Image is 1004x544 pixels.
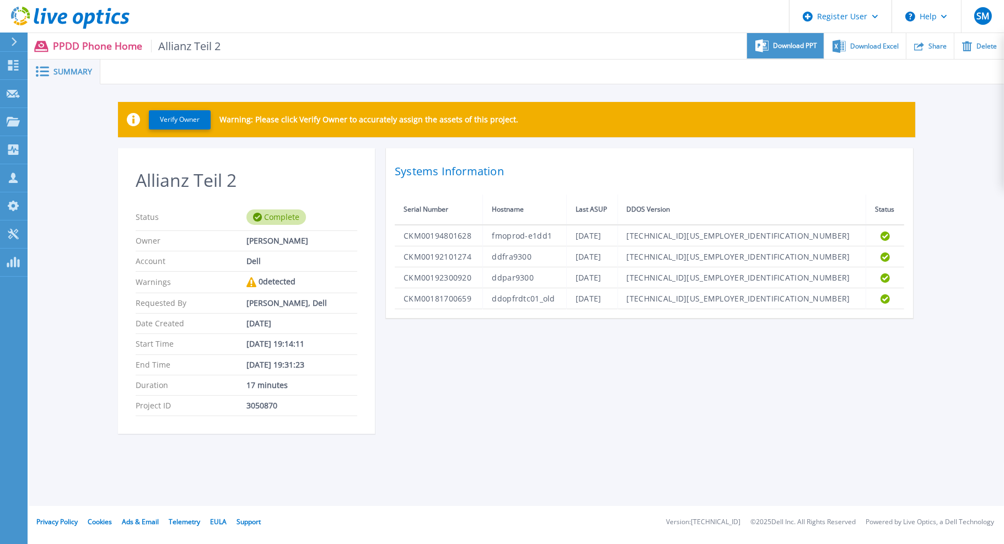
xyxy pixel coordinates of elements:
[566,288,618,309] td: [DATE]
[666,519,740,526] li: Version: [TECHNICAL_ID]
[483,225,567,246] td: fmoprod-e1dd1
[136,257,246,266] p: Account
[136,319,246,328] p: Date Created
[149,110,211,130] button: Verify Owner
[136,236,246,245] p: Owner
[773,42,817,49] span: Download PPT
[866,519,994,526] li: Powered by Live Optics, a Dell Technology
[750,519,856,526] li: © 2025 Dell Inc. All Rights Reserved
[136,277,246,287] p: Warnings
[483,288,567,309] td: ddopfrdtc01_old
[136,299,246,308] p: Requested By
[246,257,357,266] div: Dell
[246,319,357,328] div: [DATE]
[866,195,904,225] th: Status
[976,12,989,20] span: SM
[246,360,357,369] div: [DATE] 19:31:23
[618,225,866,246] td: [TECHNICAL_ID][US_EMPLOYER_IDENTIFICATION_NUMBER]
[618,246,866,267] td: [TECHNICAL_ID][US_EMPLOYER_IDENTIFICATION_NUMBER]
[566,195,618,225] th: Last ASUP
[850,43,899,50] span: Download Excel
[566,267,618,288] td: [DATE]
[219,115,518,124] p: Warning: Please click Verify Owner to accurately assign the assets of this project.
[976,43,997,50] span: Delete
[210,517,227,526] a: EULA
[566,246,618,267] td: [DATE]
[395,225,483,246] td: CKM00194801628
[618,267,866,288] td: [TECHNICAL_ID][US_EMPLOYER_IDENTIFICATION_NUMBER]
[928,43,947,50] span: Share
[136,209,246,225] p: Status
[395,161,904,181] h2: Systems Information
[169,517,200,526] a: Telemetry
[246,401,357,410] div: 3050870
[483,195,567,225] th: Hostname
[136,381,246,390] p: Duration
[53,40,221,52] p: PPDD Phone Home
[246,209,306,225] div: Complete
[88,517,112,526] a: Cookies
[53,68,92,76] span: Summary
[122,517,159,526] a: Ads & Email
[395,195,483,225] th: Serial Number
[136,170,357,191] h2: Allianz Teil 2
[395,267,483,288] td: CKM00192300920
[237,517,261,526] a: Support
[483,246,567,267] td: ddfra9300
[395,246,483,267] td: CKM00192101274
[246,236,357,245] div: [PERSON_NAME]
[483,267,567,288] td: ddpar9300
[566,225,618,246] td: [DATE]
[618,288,866,309] td: [TECHNICAL_ID][US_EMPLOYER_IDENTIFICATION_NUMBER]
[246,299,357,308] div: [PERSON_NAME], Dell
[136,360,246,369] p: End Time
[136,401,246,410] p: Project ID
[151,40,221,52] span: Allianz Teil 2
[395,288,483,309] td: CKM00181700659
[36,517,78,526] a: Privacy Policy
[136,340,246,348] p: Start Time
[246,381,357,390] div: 17 minutes
[618,195,866,225] th: DDOS Version
[246,277,357,287] div: 0 detected
[246,340,357,348] div: [DATE] 19:14:11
